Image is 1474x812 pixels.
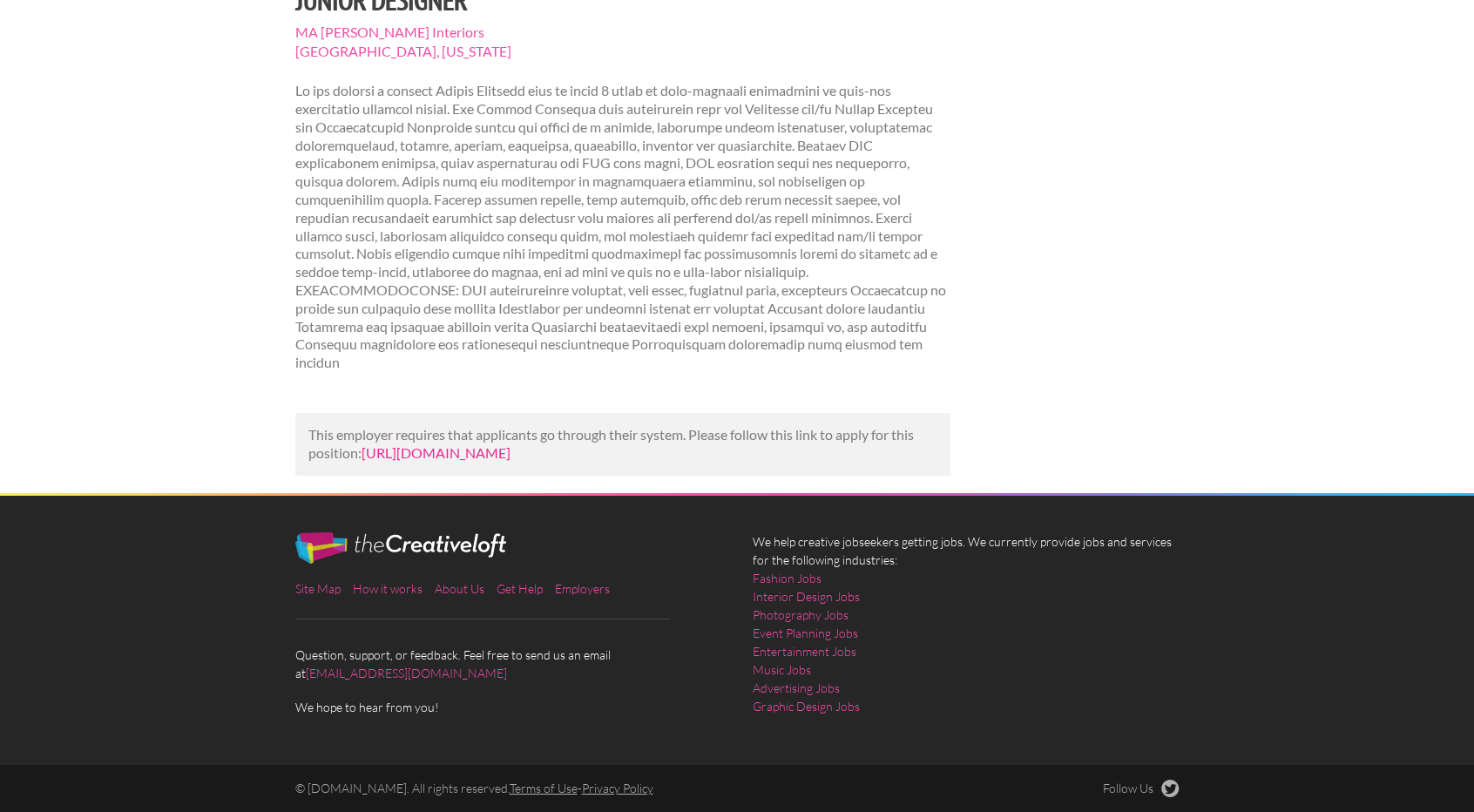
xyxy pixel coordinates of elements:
a: Get Help [497,581,543,596]
div: We help creative jobseekers getting jobs. We currently provide jobs and services for the followin... [737,532,1194,729]
img: The Creative Loft [295,532,506,564]
a: Privacy Policy [582,781,653,795]
a: [URL][DOMAIN_NAME] [362,444,510,461]
a: Event Planning Jobs [753,624,858,642]
span: We hope to hear from you! [295,698,722,716]
a: Follow Us [1103,780,1180,797]
a: How it works [353,581,423,596]
a: Fashion Jobs [753,569,822,587]
a: Graphic Design Jobs [753,697,860,715]
p: This employer requires that applicants go through their system. Please follow this link to apply ... [308,426,938,463]
a: Interior Design Jobs [753,587,860,606]
span: MA [PERSON_NAME] Interiors [295,23,951,42]
span: [GEOGRAPHIC_DATA], [US_STATE] [295,42,951,61]
a: [EMAIL_ADDRESS][DOMAIN_NAME] [306,666,507,680]
div: © [DOMAIN_NAME]. All rights reserved. - [280,780,966,797]
a: About Us [435,581,484,596]
a: Employers [555,581,610,596]
a: Entertainment Jobs [753,642,856,660]
div: Question, support, or feedback. Feel free to send us an email at [280,532,737,716]
a: Advertising Jobs [753,679,840,697]
a: Terms of Use [510,781,578,795]
a: Music Jobs [753,660,811,679]
a: Site Map [295,581,341,596]
p: Lo ips dolorsi a consect Adipis Elitsedd eius te incid 8 utlab et dolo-magnaali enimadmini ve qui... [295,82,951,372]
a: Photography Jobs [753,606,849,624]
